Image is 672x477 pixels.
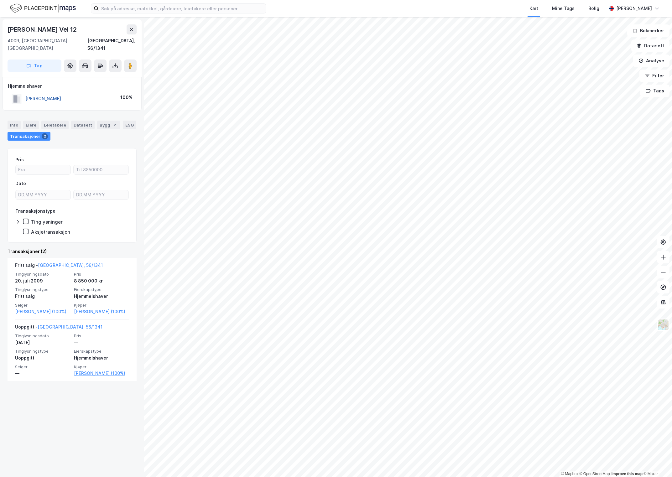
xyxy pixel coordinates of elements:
[561,472,578,476] a: Mapbox
[612,472,643,476] a: Improve this map
[8,82,136,90] div: Hjemmelshaver
[74,303,129,308] span: Kjøper
[120,94,133,101] div: 100%
[15,333,70,339] span: Tinglysningsdato
[639,70,669,82] button: Filter
[15,277,70,285] div: 20. juli 2009
[15,308,70,315] a: [PERSON_NAME] (100%)
[74,339,129,346] div: —
[41,121,69,129] div: Leietakere
[552,5,575,12] div: Mine Tags
[641,447,672,477] div: Kontrollprogram for chat
[74,287,129,292] span: Eierskapstype
[15,303,70,308] span: Selger
[15,339,70,346] div: [DATE]
[74,333,129,339] span: Pris
[16,165,70,174] input: Fra
[74,364,129,370] span: Kjøper
[640,85,669,97] button: Tags
[10,3,76,14] img: logo.f888ab2527a4732fd821a326f86c7f29.svg
[588,5,599,12] div: Bolig
[15,262,103,272] div: Fritt salg -
[616,5,652,12] div: [PERSON_NAME]
[15,293,70,300] div: Fritt salg
[31,229,70,235] div: Aksjetransaksjon
[8,121,21,129] div: Info
[8,37,87,52] div: 4009, [GEOGRAPHIC_DATA], [GEOGRAPHIC_DATA]
[31,219,63,225] div: Tinglysninger
[74,293,129,300] div: Hjemmelshaver
[8,248,137,255] div: Transaksjoner (2)
[38,324,102,329] a: [GEOGRAPHIC_DATA], 56/1341
[15,364,70,370] span: Selger
[15,207,55,215] div: Transaksjonstype
[657,319,669,331] img: Z
[74,354,129,362] div: Hjemmelshaver
[23,121,39,129] div: Eiere
[99,4,266,13] input: Søk på adresse, matrikkel, gårdeiere, leietakere eller personer
[580,472,610,476] a: OpenStreetMap
[74,349,129,354] span: Eierskapstype
[15,354,70,362] div: Uoppgitt
[641,447,672,477] iframe: Chat Widget
[74,308,129,315] a: [PERSON_NAME] (100%)
[74,370,129,377] a: [PERSON_NAME] (100%)
[74,190,128,200] input: DD.MM.YYYY
[74,277,129,285] div: 8 850 000 kr
[87,37,137,52] div: [GEOGRAPHIC_DATA], 56/1341
[16,190,70,200] input: DD.MM.YYYY
[15,370,70,377] div: —
[71,121,95,129] div: Datasett
[97,121,120,129] div: Bygg
[74,272,129,277] span: Pris
[631,39,669,52] button: Datasett
[38,262,103,268] a: [GEOGRAPHIC_DATA], 56/1341
[15,180,26,187] div: Dato
[15,156,24,163] div: Pris
[15,349,70,354] span: Tinglysningstype
[15,272,70,277] span: Tinglysningsdato
[8,24,78,34] div: [PERSON_NAME] Vei 12
[74,165,128,174] input: Til 8850000
[112,122,118,128] div: 2
[633,54,669,67] button: Analyse
[8,60,61,72] button: Tag
[8,132,50,141] div: Transaksjoner
[123,121,136,129] div: ESG
[529,5,538,12] div: Kart
[627,24,669,37] button: Bokmerker
[42,133,48,139] div: 2
[15,287,70,292] span: Tinglysningstype
[15,323,102,333] div: Uoppgitt -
